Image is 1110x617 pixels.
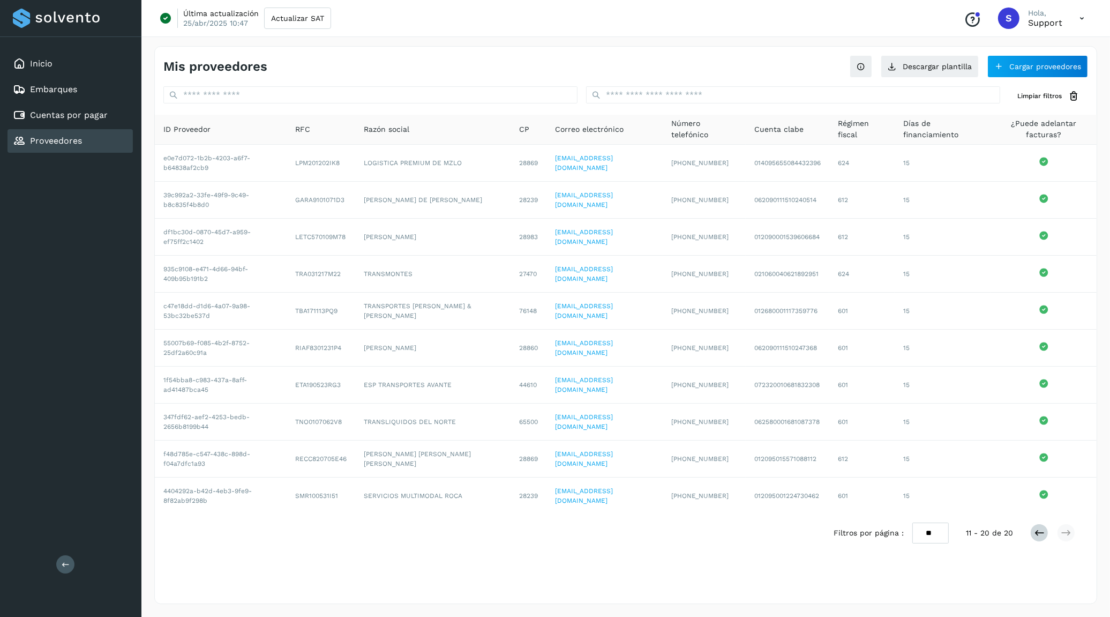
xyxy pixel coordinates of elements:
td: f48d785e-c547-438c-898d-f04a7dfc1a93 [155,441,287,478]
td: 062090111510247368 [746,330,829,367]
span: CP [519,124,529,135]
td: c47e18dd-d1d6-4a07-9a98-53bc32be537d [155,293,287,330]
td: 012680001117359776 [746,293,829,330]
td: 15 [895,478,991,514]
td: TRANSPORTES [PERSON_NAME] & [PERSON_NAME] [355,293,511,330]
span: Régimen fiscal [838,118,886,140]
td: 28869 [511,441,546,478]
td: 612 [829,219,895,256]
a: [EMAIL_ADDRESS][DOMAIN_NAME] [555,191,613,209]
p: 25/abr/2025 10:47 [183,18,248,28]
a: Inicio [30,58,52,69]
span: Actualizar SAT [271,14,324,22]
a: [EMAIL_ADDRESS][DOMAIN_NAME] [555,487,613,504]
td: TRANSMONTES [355,256,511,293]
td: 27470 [511,256,546,293]
span: [PHONE_NUMBER] [671,381,729,389]
div: Embarques [7,78,133,101]
td: LETC570109M78 [287,219,355,256]
a: Proveedores [30,136,82,146]
td: df1bc30d-0870-45d7-a959-ef75ff2c1402 [155,219,287,256]
a: [EMAIL_ADDRESS][DOMAIN_NAME] [555,339,613,356]
td: 55007b69-f085-4b2f-8752-25df2a60c91a [155,330,287,367]
td: 012090001539606684 [746,219,829,256]
span: 11 - 20 de 20 [966,527,1013,539]
a: [EMAIL_ADDRESS][DOMAIN_NAME] [555,228,613,246]
td: 612 [829,441,895,478]
td: SERVICIOS MULTIMODAL ROCA [355,478,511,514]
td: [PERSON_NAME] [PERSON_NAME] [PERSON_NAME] [355,441,511,478]
td: 021060040621892951 [746,256,829,293]
td: 601 [829,404,895,441]
td: 601 [829,478,895,514]
td: ETA190523RG3 [287,367,355,404]
td: 39c992a2-33fe-49f9-9c49-b8c835f4b8d0 [155,182,287,219]
td: 15 [895,330,991,367]
span: Razón social [364,124,409,135]
a: [EMAIL_ADDRESS][DOMAIN_NAME] [555,413,613,430]
td: GARA9101071D3 [287,182,355,219]
td: 612 [829,182,895,219]
td: 28983 [511,219,546,256]
td: 624 [829,145,895,182]
button: Cargar proveedores [987,55,1088,78]
span: ¿Puede adelantar facturas? [999,118,1088,140]
div: Proveedores [7,129,133,153]
td: LPM201202IK8 [287,145,355,182]
td: 28239 [511,478,546,514]
td: 28869 [511,145,546,182]
span: [PHONE_NUMBER] [671,159,729,167]
td: LOGISTICA PREMIUM DE MZLO [355,145,511,182]
span: [PHONE_NUMBER] [671,418,729,426]
td: 012095001224730462 [746,478,829,514]
a: Embarques [30,84,77,94]
div: Inicio [7,52,133,76]
span: Cuenta clabe [754,124,804,135]
td: 347fdf62-aef2-4253-bedb-2656b8199b44 [155,404,287,441]
a: [EMAIL_ADDRESS][DOMAIN_NAME] [555,302,613,319]
td: 062090111510240514 [746,182,829,219]
span: [PHONE_NUMBER] [671,455,729,463]
td: 012095015571088112 [746,441,829,478]
td: 15 [895,256,991,293]
span: RFC [295,124,310,135]
td: 15 [895,219,991,256]
a: [EMAIL_ADDRESS][DOMAIN_NAME] [555,376,613,393]
span: [PHONE_NUMBER] [671,344,729,352]
div: Cuentas por pagar [7,103,133,127]
span: Correo electrónico [555,124,624,135]
a: [EMAIL_ADDRESS][DOMAIN_NAME] [555,450,613,467]
td: 624 [829,256,895,293]
td: 1f54bba8-c983-437a-8aff-ad41487bca45 [155,367,287,404]
td: 44610 [511,367,546,404]
td: 4404292a-b42d-4eb3-9fe9-8f82ab9f298b [155,478,287,514]
td: 15 [895,145,991,182]
td: [PERSON_NAME] [355,219,511,256]
td: RECC820705E46 [287,441,355,478]
a: [EMAIL_ADDRESS][DOMAIN_NAME] [555,154,613,172]
td: [PERSON_NAME] DE [PERSON_NAME] [355,182,511,219]
td: 15 [895,404,991,441]
td: SMR100531I51 [287,478,355,514]
span: [PHONE_NUMBER] [671,270,729,278]
p: Hola, [1028,9,1062,18]
td: 28239 [511,182,546,219]
td: 014095655084432396 [746,145,829,182]
h4: Mis proveedores [163,59,267,75]
td: RIAF8301231P4 [287,330,355,367]
td: 062580001681087378 [746,404,829,441]
td: ESP TRANSPORTES AVANTE [355,367,511,404]
td: TBA171113PQ9 [287,293,355,330]
a: Cuentas por pagar [30,110,108,120]
td: TNO0107062V8 [287,404,355,441]
span: Filtros por página : [834,527,904,539]
td: 15 [895,441,991,478]
td: 15 [895,293,991,330]
td: e0e7d072-1b2b-4203-a6f7-b64838af2cb9 [155,145,287,182]
button: Limpiar filtros [1009,86,1088,106]
td: 072320010681832308 [746,367,829,404]
button: Descargar plantilla [881,55,979,78]
td: 601 [829,293,895,330]
td: 76148 [511,293,546,330]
